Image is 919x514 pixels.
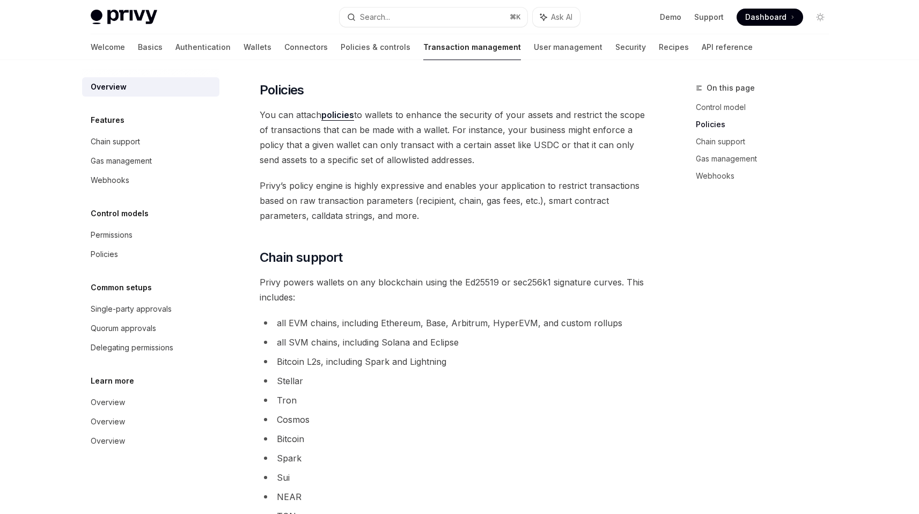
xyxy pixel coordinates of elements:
li: all EVM chains, including Ethereum, Base, Arbitrum, HyperEVM, and custom rollups [260,315,646,331]
span: Ask AI [551,12,572,23]
a: Chain support [696,133,837,150]
li: Stellar [260,373,646,388]
div: Overview [91,80,127,93]
li: Tron [260,393,646,408]
span: Policies [260,82,304,99]
button: Toggle dark mode [812,9,829,26]
a: Gas management [696,150,837,167]
a: Authentication [175,34,231,60]
a: Gas management [82,151,219,171]
a: Webhooks [696,167,837,185]
a: Dashboard [737,9,803,26]
a: Demo [660,12,681,23]
span: On this page [707,82,755,94]
a: Connectors [284,34,328,60]
span: You can attach to wallets to enhance the security of your assets and restrict the scope of transa... [260,107,646,167]
a: Basics [138,34,163,60]
a: Policies [696,116,837,133]
div: Webhooks [91,174,129,187]
a: Recipes [659,34,689,60]
li: Sui [260,470,646,485]
a: Overview [82,412,219,431]
li: Spark [260,451,646,466]
a: User management [534,34,602,60]
span: Privy powers wallets on any blockchain using the Ed25519 or sec256k1 signature curves. This inclu... [260,275,646,305]
img: light logo [91,10,157,25]
a: Quorum approvals [82,319,219,338]
button: Ask AI [533,8,580,27]
h5: Learn more [91,375,134,387]
a: policies [321,109,354,121]
a: Transaction management [423,34,521,60]
span: Dashboard [745,12,786,23]
a: API reference [702,34,753,60]
div: Chain support [91,135,140,148]
div: Quorum approvals [91,322,156,335]
a: Chain support [82,132,219,151]
li: Bitcoin [260,431,646,446]
li: all SVM chains, including Solana and Eclipse [260,335,646,350]
a: Security [615,34,646,60]
div: Policies [91,248,118,261]
div: Search... [360,11,390,24]
a: Wallets [244,34,271,60]
span: Privy’s policy engine is highly expressive and enables your application to restrict transactions ... [260,178,646,223]
a: Single-party approvals [82,299,219,319]
div: Gas management [91,155,152,167]
a: Support [694,12,724,23]
a: Webhooks [82,171,219,190]
span: Chain support [260,249,343,266]
h5: Control models [91,207,149,220]
a: Welcome [91,34,125,60]
a: Overview [82,77,219,97]
a: Overview [82,393,219,412]
a: Overview [82,431,219,451]
a: Policies [82,245,219,264]
div: Delegating permissions [91,341,173,354]
a: Delegating permissions [82,338,219,357]
span: ⌘ K [510,13,521,21]
div: Overview [91,396,125,409]
div: Permissions [91,229,133,241]
a: Control model [696,99,837,116]
h5: Features [91,114,124,127]
button: Search...⌘K [340,8,527,27]
div: Single-party approvals [91,303,172,315]
h5: Common setups [91,281,152,294]
div: Overview [91,415,125,428]
a: Policies & controls [341,34,410,60]
a: Permissions [82,225,219,245]
li: NEAR [260,489,646,504]
li: Cosmos [260,412,646,427]
div: Overview [91,435,125,447]
li: Bitcoin L2s, including Spark and Lightning [260,354,646,369]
